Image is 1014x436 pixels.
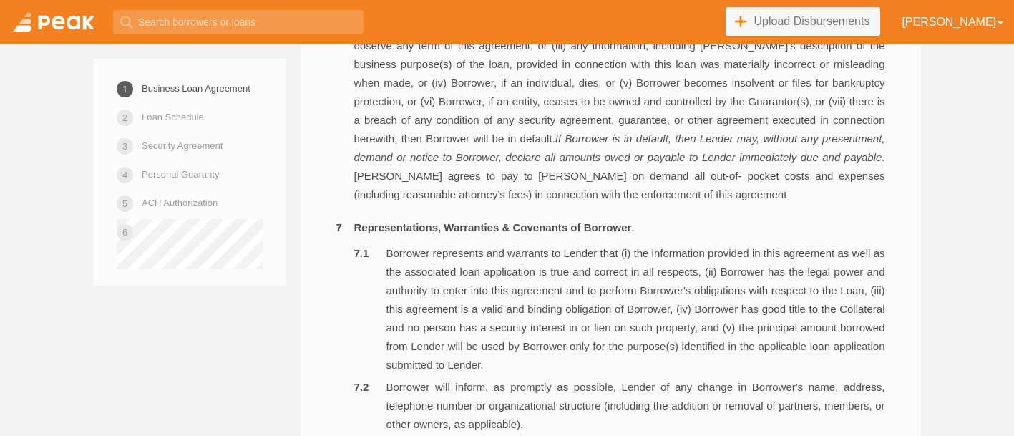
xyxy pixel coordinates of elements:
a: ACH Authorization [142,190,218,215]
b: Representations, Warranties & Covenants of Borrower [354,221,632,233]
a: Upload Disbursements [726,7,881,36]
a: Security Agreement [142,133,223,158]
a: Business Loan Agreement [142,76,250,101]
li: Borrower will inform, as promptly as possible, Lender of any change in Borrower's name, address, ... [354,378,885,434]
a: Loan Schedule [142,105,204,130]
input: Search borrowers or loans [113,10,364,34]
i: If Borrower is in default, then Lender may, without any presentment, demand or notice to Borrower... [354,132,885,163]
li: Borrower represents and warrants to Lender that (i) the information provided in this agreement as... [354,244,885,374]
a: Personal Guaranty [142,162,219,187]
